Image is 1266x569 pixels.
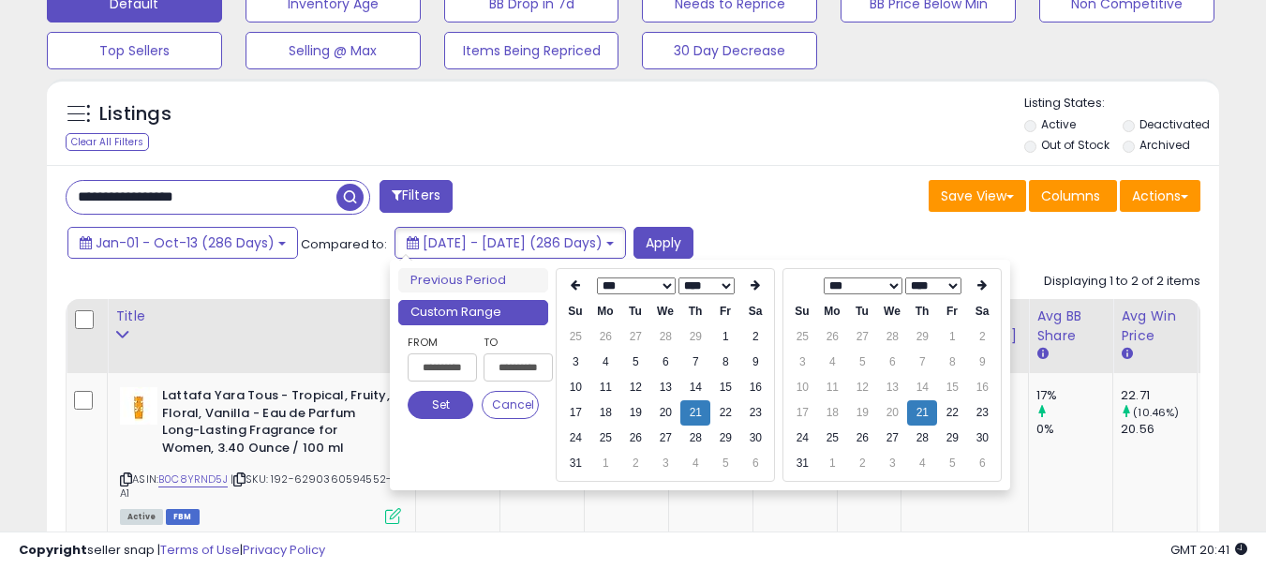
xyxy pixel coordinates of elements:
div: Clear All Filters [66,133,149,151]
small: (10.46%) [1133,405,1179,420]
button: Jan-01 - Oct-13 (286 Days) [67,227,298,259]
td: 3 [877,451,907,476]
td: 30 [967,426,997,451]
label: From [408,333,473,352]
td: 6 [740,451,770,476]
button: Cancel [482,391,540,419]
td: 27 [847,324,877,350]
td: 15 [710,375,740,400]
td: 26 [590,324,620,350]
td: 4 [590,350,620,375]
td: 14 [680,375,710,400]
td: 9 [967,350,997,375]
th: We [650,299,680,324]
td: 17 [787,400,817,426]
td: 7 [680,350,710,375]
div: 0% [1036,421,1112,438]
td: 8 [937,350,967,375]
div: 20.56 [1121,421,1197,438]
button: Filters [380,180,453,213]
td: 18 [817,400,847,426]
td: 12 [847,375,877,400]
td: 16 [740,375,770,400]
span: FBM [166,509,200,525]
small: Avg Win Price. [1121,346,1132,363]
td: 26 [620,426,650,451]
td: 26 [847,426,877,451]
td: 22 [710,400,740,426]
td: 25 [817,426,847,451]
th: Fr [937,299,967,324]
button: Selling @ Max [246,32,421,69]
label: To [484,333,539,352]
td: 12 [620,375,650,400]
div: seller snap | | [19,542,325,560]
td: 5 [620,350,650,375]
td: 26 [817,324,847,350]
button: Columns [1029,180,1117,212]
h5: Listings [99,101,171,127]
div: Title [115,307,408,326]
td: 7 [907,350,937,375]
th: Mo [590,299,620,324]
td: 27 [650,426,680,451]
td: 1 [710,324,740,350]
td: 10 [787,375,817,400]
th: Su [787,299,817,324]
th: Tu [620,299,650,324]
li: Custom Range [398,300,548,325]
div: Avg Win Price [1121,307,1189,346]
td: 21 [907,400,937,426]
button: [DATE] - [DATE] (286 Days) [395,227,626,259]
strong: Copyright [19,541,87,559]
span: Jan-01 - Oct-13 (286 Days) [96,233,275,252]
td: 29 [680,324,710,350]
td: 25 [560,324,590,350]
button: Set [408,391,473,419]
td: 24 [787,426,817,451]
td: 5 [710,451,740,476]
button: Actions [1120,180,1200,212]
td: 11 [590,375,620,400]
label: Out of Stock [1041,137,1110,153]
td: 5 [847,350,877,375]
label: Active [1041,116,1076,132]
small: Avg BB Share. [1036,346,1048,363]
td: 18 [590,400,620,426]
td: 2 [740,324,770,350]
th: Fr [710,299,740,324]
td: 10 [560,375,590,400]
th: Th [907,299,937,324]
td: 28 [907,426,937,451]
td: 29 [710,426,740,451]
span: [DATE] - [DATE] (286 Days) [423,233,603,252]
td: 20 [650,400,680,426]
td: 21 [680,400,710,426]
td: 5 [937,451,967,476]
span: All listings currently available for purchase on Amazon [120,509,163,525]
th: We [877,299,907,324]
td: 1 [817,451,847,476]
th: Sa [740,299,770,324]
td: 13 [650,375,680,400]
td: 6 [967,451,997,476]
label: Deactivated [1139,116,1210,132]
td: 22 [937,400,967,426]
td: 3 [787,350,817,375]
button: Save View [929,180,1026,212]
td: 4 [907,451,937,476]
a: B0C8YRND5J [158,472,228,487]
span: Compared to: [301,235,387,253]
td: 17 [560,400,590,426]
th: Mo [817,299,847,324]
td: 3 [650,451,680,476]
td: 1 [590,451,620,476]
span: Columns [1041,187,1100,205]
td: 27 [877,426,907,451]
span: | SKU: 192-6290360594552-A1 [120,472,392,500]
th: Th [680,299,710,324]
td: 6 [877,350,907,375]
td: 27 [620,324,650,350]
td: 20 [877,400,907,426]
b: Lattafa Yara Tous - Tropical, Fruity, Floral, Vanilla - Eau de Parfum Long-Lasting Fragrance for ... [162,387,390,461]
